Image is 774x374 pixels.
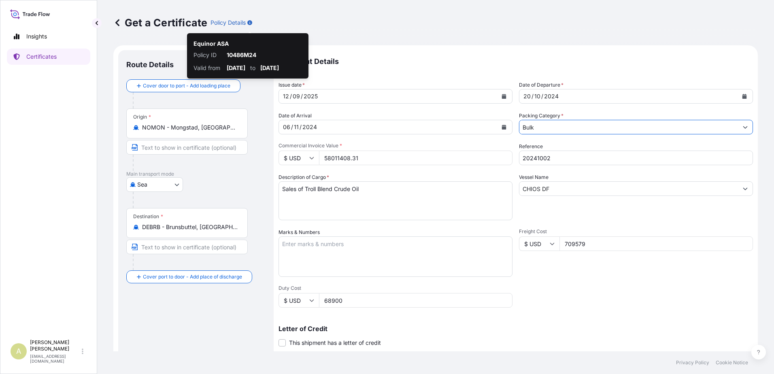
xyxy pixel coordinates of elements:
[7,28,90,45] a: Insights
[26,53,57,61] p: Certificates
[126,171,266,177] p: Main transport mode
[738,181,753,196] button: Show suggestions
[193,40,229,48] p: Equinor ASA
[498,90,510,103] button: Calendar
[289,339,381,347] span: This shipment has a letter of credit
[142,123,238,132] input: Origin
[519,228,753,235] span: Freight Cost
[133,213,163,220] div: Destination
[113,16,207,29] p: Get a Certificate
[519,151,753,165] input: Enter booking reference
[319,151,512,165] input: Enter amount
[300,122,302,132] div: /
[143,82,230,90] span: Cover door to port - Add loading place
[282,122,291,132] div: day,
[279,142,512,149] span: Commercial Invoice Value
[523,91,532,101] div: day,
[543,91,559,101] div: year,
[293,122,300,132] div: month,
[250,64,255,72] p: to
[738,90,751,103] button: Calendar
[279,325,753,332] p: Letter of Credit
[282,91,290,101] div: day,
[279,173,329,181] label: Description of Cargo
[279,228,320,236] label: Marks & Numbers
[519,173,549,181] label: Vessel Name
[519,142,543,151] label: Reference
[279,81,305,89] span: Issue date
[519,81,563,89] span: Date of Departure
[301,91,303,101] div: /
[716,359,748,366] a: Cookie Notice
[260,64,279,72] p: [DATE]
[303,91,319,101] div: year,
[319,293,512,308] input: Enter amount
[279,50,753,73] p: Shipment Details
[738,120,753,134] button: Show suggestions
[30,354,80,363] p: [EMAIL_ADDRESS][DOMAIN_NAME]
[290,91,292,101] div: /
[26,32,47,40] p: Insights
[137,181,147,189] span: Sea
[126,60,174,70] p: Route Details
[279,112,312,120] span: Date of Arrival
[519,112,563,120] label: Packing Category
[133,114,151,120] div: Origin
[30,339,80,352] p: [PERSON_NAME] [PERSON_NAME]
[279,285,512,291] span: Duty Cost
[541,91,543,101] div: /
[302,122,318,132] div: year,
[126,140,248,155] input: Text to appear on certificate
[16,347,21,355] span: A
[676,359,709,366] a: Privacy Policy
[291,122,293,132] div: /
[126,79,240,92] button: Cover door to port - Add loading place
[126,177,183,192] button: Select transport
[498,121,510,134] button: Calendar
[227,51,302,59] p: 10486M24
[534,91,541,101] div: month,
[142,223,238,231] input: Destination
[143,273,242,281] span: Cover port to door - Add place of discharge
[519,120,738,134] input: Type to search a container mode
[227,64,245,72] p: [DATE]
[126,240,248,254] input: Text to appear on certificate
[292,91,301,101] div: month,
[193,51,222,59] p: Policy ID
[532,91,534,101] div: /
[126,270,252,283] button: Cover port to door - Add place of discharge
[519,181,738,196] input: Type to search vessel name or IMO
[193,64,222,72] p: Valid from
[7,49,90,65] a: Certificates
[559,236,753,251] input: Enter amount
[211,19,246,27] p: Policy Details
